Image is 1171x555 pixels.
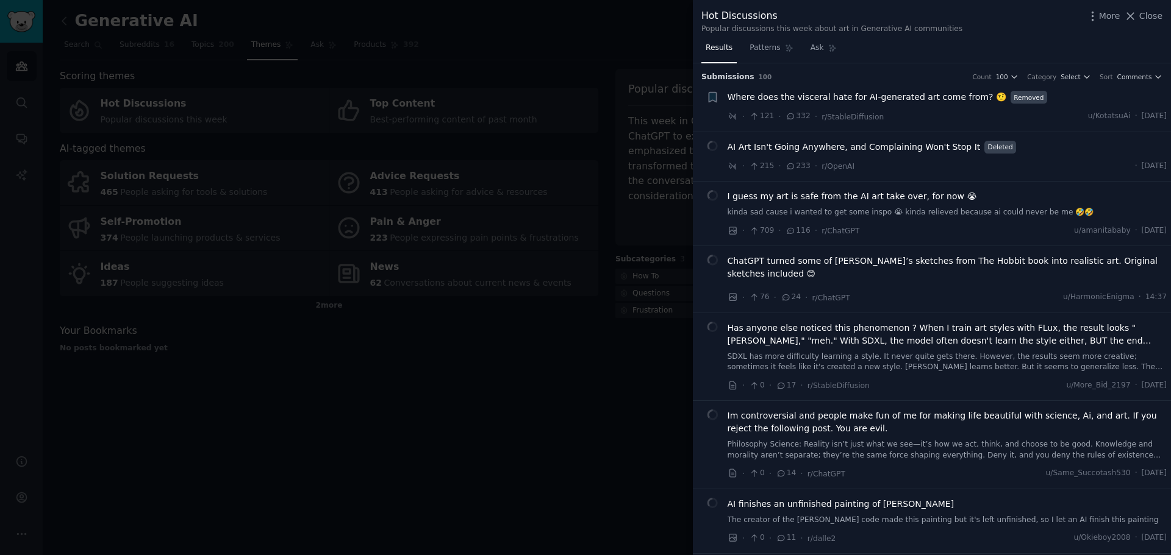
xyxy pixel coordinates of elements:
span: · [800,379,803,392]
span: 17 [776,380,796,391]
span: · [769,467,772,480]
span: · [815,224,817,237]
a: ChatGPT turned some of [PERSON_NAME]’s sketches from The Hobbit book into realistic art. Original... [728,255,1167,280]
span: · [769,379,772,392]
a: Ask [806,38,841,63]
a: Results [701,38,737,63]
span: [DATE] [1142,161,1167,172]
span: Submission s [701,72,754,83]
div: Count [972,72,991,81]
span: Select [1061,72,1080,81]
span: · [778,110,781,123]
a: The creator of the [PERSON_NAME] code made this painting but it's left unfinished, so I let an AI... [728,515,1167,526]
span: u/KotatsuAi [1088,111,1131,122]
span: · [778,224,781,237]
span: u/More_Bid_2197 [1066,380,1130,391]
span: r/ChatGPT [812,294,850,302]
span: · [1135,468,1137,479]
span: Comments [1117,72,1152,81]
span: · [742,291,745,304]
span: u/Same_Succotash530 [1046,468,1131,479]
span: · [1135,380,1137,391]
div: Category [1027,72,1056,81]
button: Close [1124,10,1162,23]
button: Comments [1117,72,1162,81]
span: 0 [749,468,764,479]
span: [DATE] [1142,380,1167,391]
a: SDXL has more difficulty learning a style. It never quite gets there. However, the results seem m... [728,352,1167,373]
span: · [1139,292,1141,303]
span: · [815,160,817,172]
a: Philosophy Science: Reality isn’t just what we see—it’s how we act, think, and choose to be good.... [728,439,1167,461]
span: r/ChatGPT [822,227,859,235]
span: · [1135,161,1137,172]
span: r/OpenAI [822,162,854,171]
a: Where does the visceral hate for AI-generated art come from? 🤨 [728,91,1006,104]
div: Hot Discussions [701,9,962,24]
span: 709 [749,225,774,236]
span: · [805,291,808,304]
span: r/StableDiffusion [808,381,870,390]
span: · [800,532,803,545]
span: Deleted [984,141,1016,154]
span: · [742,160,745,172]
span: · [1135,111,1137,122]
span: 100 [996,72,1008,81]
a: I guess my art is safe from the AI art take over, for now 😭 [728,190,977,203]
span: Removed [1011,91,1047,104]
span: · [1135,225,1137,236]
span: r/StableDiffusion [822,113,884,121]
a: kinda sad cause i wanted to get some inspo 😭 kinda relieved because ai could never be me 🤣🤣 [728,207,1167,218]
a: Has anyone else noticed this phenomenon ? When I train art styles with FLux, the result looks "[P... [728,322,1167,347]
span: Ask [811,43,824,54]
a: AI finishes an unfinished painting of [PERSON_NAME] [728,498,954,511]
span: · [742,467,745,480]
button: More [1086,10,1120,23]
span: r/ChatGPT [808,470,845,478]
button: Select [1061,72,1091,81]
span: 233 [786,161,811,172]
span: · [742,532,745,545]
a: Im controversial and people make fun of me for making life beautiful with science, Ai, and art. I... [728,409,1167,435]
span: 121 [749,111,774,122]
div: Sort [1100,72,1113,81]
span: [DATE] [1142,111,1167,122]
span: [DATE] [1142,532,1167,543]
span: · [742,224,745,237]
span: 332 [786,111,811,122]
span: u/amanitababy [1074,225,1131,236]
span: 0 [749,532,764,543]
span: · [774,291,776,304]
span: r/dalle2 [808,534,836,543]
span: 14:37 [1145,292,1167,303]
div: Popular discussions this week about art in Generative AI communities [701,24,962,35]
span: · [815,110,817,123]
span: Patterns [750,43,780,54]
a: AI Art Isn't Going Anywhere, and Complaining Won't Stop It [728,141,981,154]
span: 116 [786,225,811,236]
span: 24 [781,292,801,303]
span: [DATE] [1142,468,1167,479]
span: 76 [749,292,769,303]
span: 215 [749,161,774,172]
span: More [1099,10,1120,23]
span: [DATE] [1142,225,1167,236]
span: · [769,532,772,545]
span: · [742,110,745,123]
span: Results [706,43,732,54]
span: 100 [759,73,772,80]
a: Patterns [745,38,797,63]
span: 14 [776,468,796,479]
span: u/HarmonicEnigma [1063,292,1134,303]
span: 0 [749,380,764,391]
span: · [1135,532,1137,543]
button: 100 [996,72,1019,81]
span: u/Okieboy2008 [1073,532,1130,543]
